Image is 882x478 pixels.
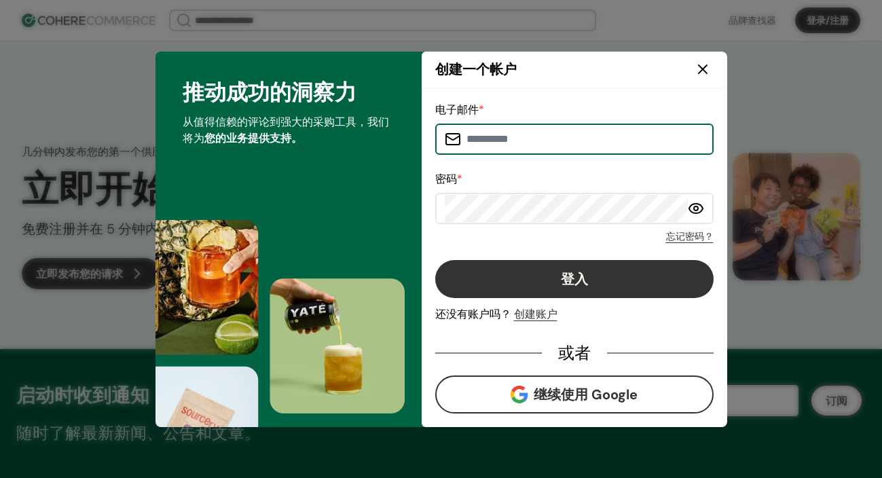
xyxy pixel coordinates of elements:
font: 从值得信赖的评论到强大的采购工具，我们将为 [183,115,389,145]
font: 密码 [435,172,457,186]
font: 推动成功的洞察力 [183,78,356,107]
button: 登入 [435,260,714,298]
font: 或者 [558,342,591,363]
button: 继续使用 Google [435,375,714,413]
font: 电子邮件 [435,103,479,117]
a: 忘记密码？ [666,229,714,244]
font: 您的业务提供支持。 [204,131,302,145]
font: 继续使用 Google [534,386,638,404]
font: 还没有账户吗？ [435,307,511,321]
font: 创建一个帐户 [435,60,517,78]
font: 创建账户 [514,307,557,321]
font: 登入 [561,271,588,289]
font: 忘记密码？ [666,230,714,242]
